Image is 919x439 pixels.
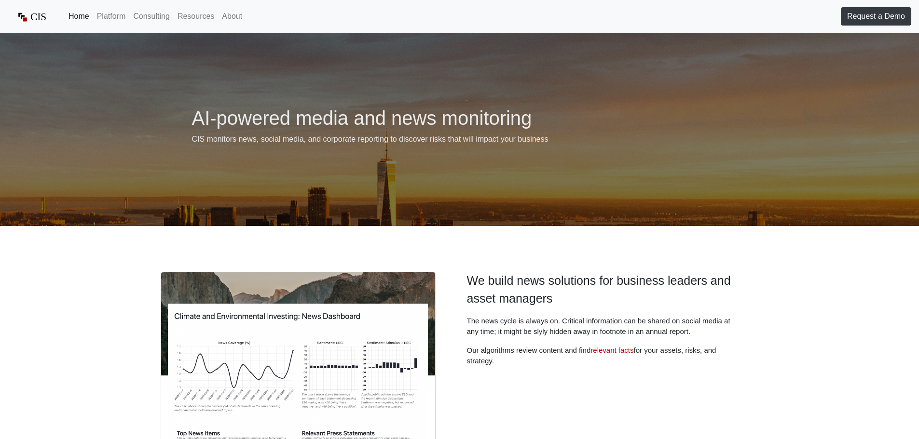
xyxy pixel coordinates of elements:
a: Consulting [129,7,174,26]
a: About [218,7,246,26]
a: Platform [93,7,130,26]
p: CIS monitors news, social media, and corporate reporting to discover risks that will impact your ... [192,133,727,145]
b: relevant facts [590,346,633,354]
a: Resources [174,7,218,26]
p: The news cycle is always on. Critical information can be shared on social media at any time; it m... [467,316,742,337]
a: Home [65,7,93,26]
a: Request a Demo [841,7,911,26]
b: We build news solutions for business leaders and asset managers [467,274,731,306]
p: Our algorithms review content and find for your assets, risks, and strategy. [467,345,742,367]
h1: AI-powered media and news monitoring [192,106,727,130]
